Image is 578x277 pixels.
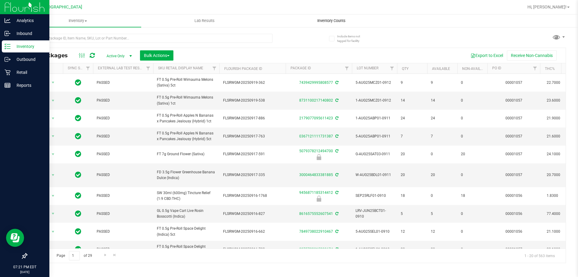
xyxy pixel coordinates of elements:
span: PASSED [97,229,150,235]
span: select [49,228,57,236]
span: 0 [461,211,484,217]
span: 22.7000 [544,78,563,87]
input: 1 [69,251,80,260]
span: 1 - 20 of 563 items [520,251,560,260]
span: PASSED [97,98,150,103]
span: In Sync [75,171,81,179]
p: Reports [11,82,47,89]
iframe: Resource center [6,229,24,247]
a: 00001057 [505,98,522,102]
a: Go to the last page [110,251,119,259]
span: 0 [461,80,484,86]
span: FT 0.5g Pre-Roll Apples N Bananas x Pancakes Jealousy (Hybrid) 1ct [157,113,216,124]
span: 5 [431,211,454,217]
span: FLSRWGM-20250917-591 [223,151,282,157]
div: Launch Hold [285,196,353,202]
span: Bulk Actions [144,53,169,58]
a: Flourish Package ID [224,67,262,71]
span: Lab Results [186,18,223,24]
span: 7 [401,134,424,139]
span: 24 [431,115,454,121]
span: 0 [461,229,484,235]
a: 0367121111731387 [299,134,333,138]
button: Bulk Actions [140,50,173,61]
span: In Sync [75,227,81,236]
a: Filter [143,63,153,74]
a: 00001056 [505,229,522,234]
span: 0 [461,134,484,139]
button: Receive Non-Cannabis [507,50,557,61]
span: FLSRWGM-20250919-538 [223,98,282,103]
span: 0 [461,172,484,178]
span: 12 [401,229,424,235]
span: select [49,114,57,123]
p: Retail [11,69,47,76]
a: 00001056 [505,194,522,198]
span: In Sync [75,132,81,140]
p: Analytics [11,17,47,24]
span: FLSRWGM-20250917-763 [223,134,282,139]
span: FLSRWGM-20250917-886 [223,115,282,121]
span: 1.8300 [544,191,561,200]
span: PASSED [97,172,150,178]
span: In Sync [75,78,81,87]
span: 23.6000 [544,96,563,105]
a: Lab Results [141,14,268,27]
span: FD 3.5g Flower Greenhouse Banana Dulce (Indica) [157,169,216,181]
a: Inventory Counts [268,14,395,27]
span: 20.1000 [544,245,563,254]
a: Filter [210,63,219,74]
span: Sync from Compliance System [334,98,338,102]
a: Go to the next page [101,251,110,259]
a: Non-Available [462,67,489,71]
span: FT 7g Ground Flower (Sativa) [157,151,216,157]
span: select [49,192,57,200]
span: Inventory [14,18,141,24]
span: FLSRWGM-20250916-662 [223,229,282,235]
span: LRV-JUN25BCT01-0910 [356,208,393,219]
span: Include items not tagged for facility [337,34,367,43]
span: FT 0.5g Pre-Roll Wimauma Melons (Sativa) 5ct [157,77,216,88]
span: Sync from Compliance System [334,247,338,251]
inline-svg: Reports [5,82,11,88]
span: 5-AUG25SEL01-0910 [356,229,393,235]
span: 20 [401,172,424,178]
span: 14 [401,98,424,103]
inline-svg: Analytics [5,17,11,24]
a: 8731100217140802 [299,98,333,102]
span: PASSED [97,134,150,139]
span: select [49,150,57,159]
span: 0 [431,193,454,199]
span: All Packages [31,52,74,59]
p: 07:21 PM EDT [3,264,47,270]
a: External Lab Test Result [98,66,145,70]
span: PASSED [97,211,150,217]
span: 7 [431,134,454,139]
span: Sync from Compliance System [334,229,338,234]
span: PASSED [97,80,150,86]
a: 00001057 [505,247,522,251]
span: SW 30ml (600mg) Tincture Relief (1:9 CBD:THC) [157,190,216,202]
span: 18 [461,193,484,199]
span: select [49,171,57,179]
span: select [49,132,57,140]
a: Filter [342,63,352,74]
a: Lot Number [357,66,378,70]
span: 1-AUG25SEL01-0910 [356,247,393,252]
span: FT 0.5g Pre-Roll Space Delight (Indica) 5ct [157,226,216,237]
span: In Sync [75,114,81,122]
a: Filter [83,63,93,74]
p: Outbound [11,56,47,63]
span: select [49,245,57,254]
a: 7849738022910467 [299,229,333,234]
inline-svg: Retail [5,69,11,75]
span: 20 [461,151,484,157]
span: 21.9000 [544,114,563,123]
span: 1-AUG25MCZ01-0912 [356,98,393,103]
span: FT 0.5g Pre-Roll Space Delight (Indica) 1ct [157,244,216,255]
a: 00001057 [505,152,522,156]
span: In Sync [75,209,81,218]
span: Page of 29 [51,251,97,260]
a: Filter [530,63,540,74]
span: 20 [401,247,424,252]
